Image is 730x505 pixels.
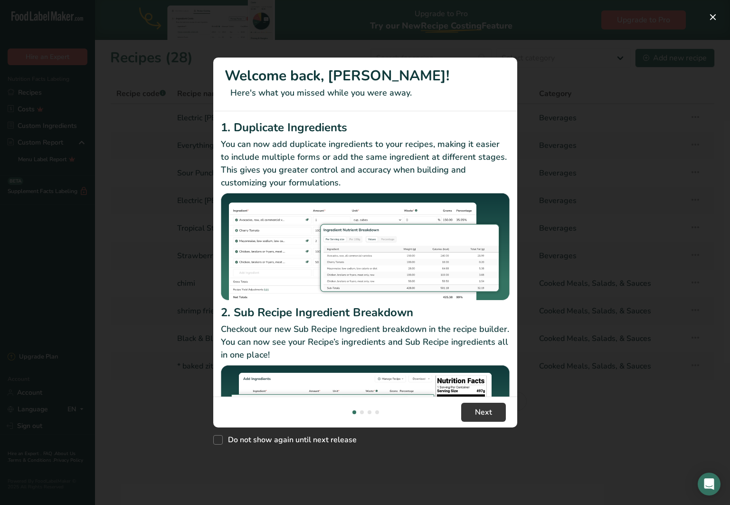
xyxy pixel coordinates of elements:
img: Sub Recipe Ingredient Breakdown [221,365,510,473]
span: Next [475,407,492,418]
p: Here's what you missed while you were away. [225,87,506,99]
h1: Welcome back, [PERSON_NAME]! [225,65,506,87]
h2: 1. Duplicate Ingredients [221,119,510,136]
button: Next [461,403,506,422]
img: Duplicate Ingredients [221,193,510,301]
p: You can now add duplicate ingredients to your recipes, making it easier to include multiple forms... [221,138,510,189]
span: Do not show again until next release [223,435,357,445]
div: Open Intercom Messenger [698,473,721,495]
p: Checkout our new Sub Recipe Ingredient breakdown in the recipe builder. You can now see your Reci... [221,323,510,361]
h2: 2. Sub Recipe Ingredient Breakdown [221,304,510,321]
